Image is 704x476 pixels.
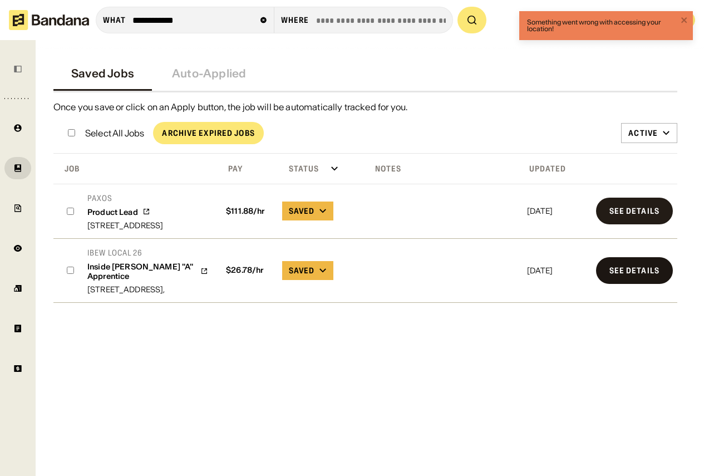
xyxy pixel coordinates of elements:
[628,128,658,138] div: Active
[366,164,402,174] div: Notes
[87,208,138,217] div: Product Lead
[219,160,275,177] div: Click toggle to sort ascending
[103,15,126,25] div: what
[71,67,134,80] div: Saved Jobs
[56,164,80,174] div: Job
[221,207,273,216] div: $ 111.88 /hr
[681,16,688,26] button: close
[221,266,273,275] div: $ 26.78 /hr
[53,101,677,113] div: Once you save or click on an Apply button, the job will be automatically tracked for you.
[289,266,315,276] div: Saved
[525,160,589,177] div: Click toggle to sort descending
[87,262,196,281] div: Inside [PERSON_NAME] "A" Apprentice
[87,248,208,258] div: IBEW Local 26
[609,267,659,274] div: See Details
[219,164,243,174] div: Pay
[87,248,208,293] a: IBEW Local 26Inside [PERSON_NAME] "A" Apprentice[STREET_ADDRESS],
[172,67,246,80] div: Auto-Applied
[280,164,319,174] div: Status
[527,207,587,215] div: [DATE]
[87,222,163,229] div: [STREET_ADDRESS]
[525,164,567,174] div: Updated
[280,160,362,177] div: Click toggle to sort ascending
[609,207,659,215] div: See Details
[9,10,89,30] img: Bandana logotype
[527,267,587,274] div: [DATE]
[527,19,677,32] div: Something went wrong with accessing your location!
[87,193,163,229] a: PaxosProduct Lead[STREET_ADDRESS]
[85,129,144,138] div: Select All Jobs
[289,206,315,216] div: Saved
[87,286,208,293] div: [STREET_ADDRESS],
[162,129,254,137] div: Archive Expired Jobs
[87,193,163,203] div: Paxos
[281,15,309,25] div: Where
[366,160,520,177] div: Click toggle to sort ascending
[56,160,215,177] div: Click toggle to sort descending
